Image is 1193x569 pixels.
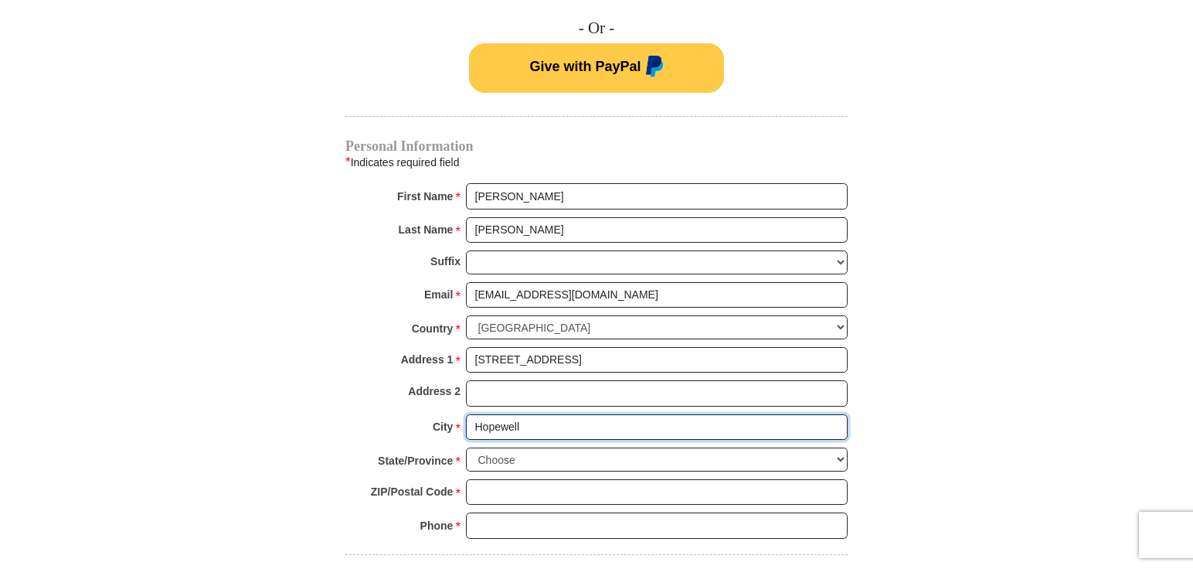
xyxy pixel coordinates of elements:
strong: Suffix [430,250,461,272]
strong: City [433,416,453,438]
strong: ZIP/Postal Code [371,481,454,503]
strong: Country [412,318,454,339]
h4: Personal Information [345,140,848,152]
strong: Email [424,284,453,305]
img: paypal [641,56,664,80]
button: Give with PayPal [469,43,724,93]
h4: - Or - [345,19,848,38]
div: Indicates required field [345,152,848,172]
strong: State/Province [378,450,453,472]
span: Give with PayPal [529,58,641,73]
strong: Address 2 [408,380,461,402]
strong: First Name [397,186,453,207]
strong: Phone [420,515,454,537]
strong: Last Name [399,219,454,240]
strong: Address 1 [401,349,454,370]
